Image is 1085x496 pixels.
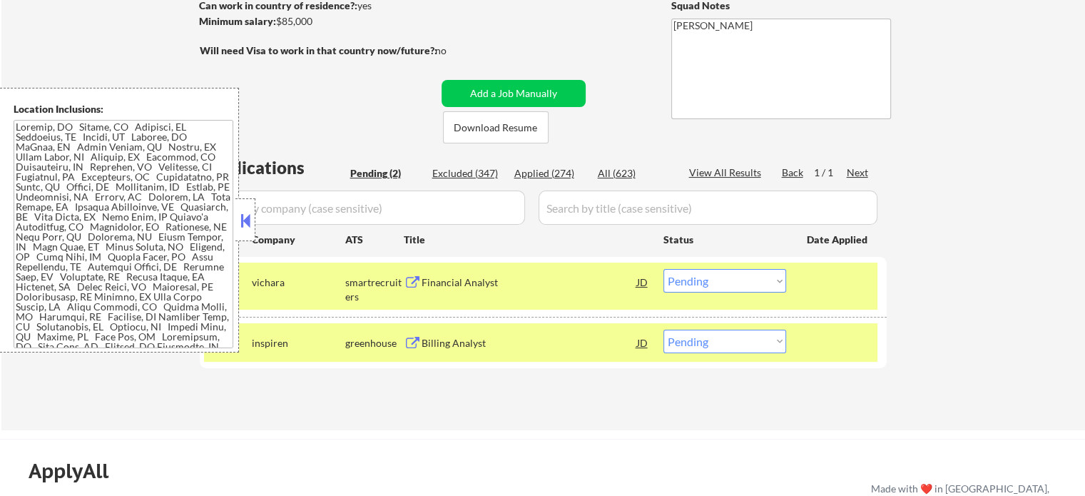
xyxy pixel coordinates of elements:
div: $85,000 [199,14,437,29]
strong: Minimum salary: [199,15,276,27]
div: greenhouse [345,336,404,350]
div: All (623) [598,166,669,181]
div: ATS [345,233,404,247]
div: smartrecruiters [345,275,404,303]
strong: Will need Visa to work in that country now/future?: [200,44,437,56]
div: Applied (274) [514,166,586,181]
div: Back [782,166,805,180]
button: Download Resume [443,111,549,143]
div: Status [663,226,786,252]
div: Title [404,233,650,247]
div: no [435,44,476,58]
div: JD [636,269,650,295]
div: JD [636,330,650,355]
div: ApplyAll [29,459,125,483]
div: View All Results [689,166,765,180]
div: Location Inclusions: [14,102,233,116]
div: Applications [204,159,345,176]
div: Excluded (347) [432,166,504,181]
div: Date Applied [807,233,870,247]
div: Next [847,166,870,180]
div: vichara [252,275,345,290]
button: Add a Job Manually [442,80,586,107]
div: Pending (2) [350,166,422,181]
div: 1 / 1 [814,166,847,180]
div: Billing Analyst [422,336,637,350]
div: Financial Analyst [422,275,637,290]
div: Company [252,233,345,247]
div: inspiren [252,336,345,350]
input: Search by company (case sensitive) [204,191,525,225]
input: Search by title (case sensitive) [539,191,877,225]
